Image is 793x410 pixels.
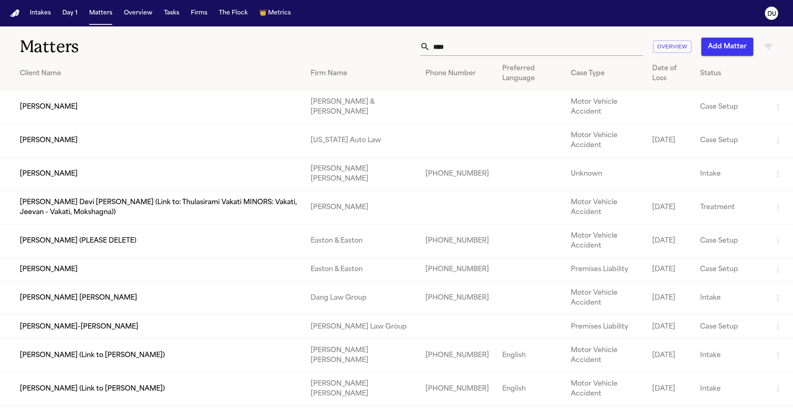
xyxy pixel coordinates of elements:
[564,281,646,315] td: Motor Vehicle Accident
[59,6,81,21] button: Day 1
[564,191,646,224] td: Motor Vehicle Accident
[693,338,767,372] td: Intake
[304,338,419,372] td: [PERSON_NAME] [PERSON_NAME]
[571,69,639,79] div: Case Type
[304,281,419,315] td: Dang Law Group
[564,258,646,281] td: Premises Liability
[188,6,211,21] button: Firms
[419,258,496,281] td: [PHONE_NUMBER]
[419,157,496,191] td: [PHONE_NUMBER]
[652,64,687,83] div: Date of Loss
[304,124,419,157] td: [US_STATE] Auto Law
[425,69,489,79] div: Phone Number
[693,191,767,224] td: Treatment
[304,315,419,338] td: [PERSON_NAME] Law Group
[564,91,646,124] td: Motor Vehicle Accident
[304,157,419,191] td: [PERSON_NAME] [PERSON_NAME]
[646,124,693,157] td: [DATE]
[161,6,183,21] button: Tasks
[693,315,767,338] td: Case Setup
[646,372,693,405] td: [DATE]
[646,281,693,315] td: [DATE]
[121,6,156,21] button: Overview
[26,6,54,21] button: Intakes
[419,338,496,372] td: [PHONE_NUMBER]
[10,10,20,17] img: Finch Logo
[20,36,239,57] h1: Matters
[646,224,693,258] td: [DATE]
[419,224,496,258] td: [PHONE_NUMBER]
[419,281,496,315] td: [PHONE_NUMBER]
[701,38,753,56] button: Add Matter
[564,124,646,157] td: Motor Vehicle Accident
[646,315,693,338] td: [DATE]
[86,6,116,21] button: Matters
[419,372,496,405] td: [PHONE_NUMBER]
[693,281,767,315] td: Intake
[496,372,565,405] td: English
[564,338,646,372] td: Motor Vehicle Accident
[304,372,419,405] td: [PERSON_NAME] [PERSON_NAME]
[693,258,767,281] td: Case Setup
[10,10,20,17] a: Home
[256,6,294,21] button: crownMetrics
[693,372,767,405] td: Intake
[693,124,767,157] td: Case Setup
[564,224,646,258] td: Motor Vehicle Accident
[502,64,558,83] div: Preferred Language
[693,91,767,124] td: Case Setup
[304,91,419,124] td: [PERSON_NAME] & [PERSON_NAME]
[693,224,767,258] td: Case Setup
[564,157,646,191] td: Unknown
[646,258,693,281] td: [DATE]
[311,69,412,79] div: Firm Name
[646,338,693,372] td: [DATE]
[216,6,251,21] button: The Flock
[304,191,419,224] td: [PERSON_NAME]
[646,191,693,224] td: [DATE]
[564,315,646,338] td: Premises Liability
[653,41,691,53] button: Overview
[496,338,565,372] td: English
[564,372,646,405] td: Motor Vehicle Accident
[304,258,419,281] td: Easton & Easton
[700,69,760,79] div: Status
[20,69,297,79] div: Client Name
[693,157,767,191] td: Intake
[304,224,419,258] td: Easton & Easton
